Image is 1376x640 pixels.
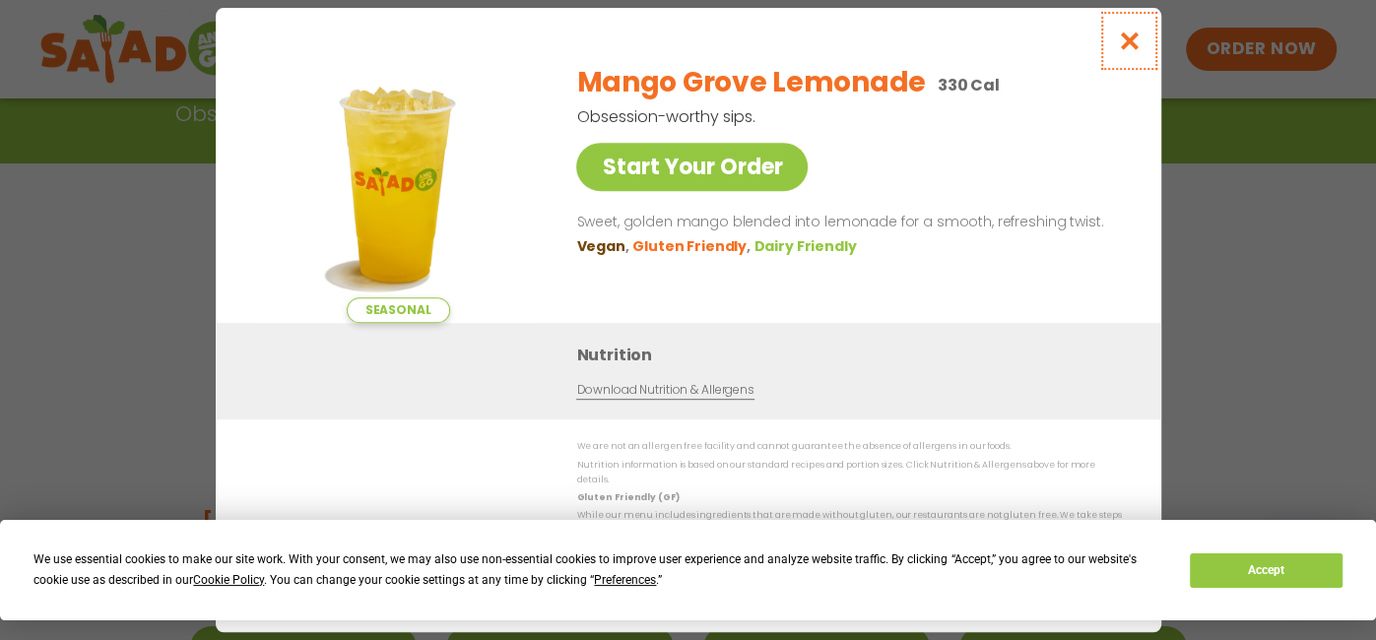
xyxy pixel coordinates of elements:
[632,236,754,257] li: Gluten Friendly
[576,343,1132,367] h3: Nutrition
[576,508,1122,539] p: While our menu includes ingredients that are made without gluten, our restaurants are not gluten ...
[576,491,679,503] strong: Gluten Friendly (GF)
[576,439,1122,454] p: We are not an allergen free facility and cannot guarantee the absence of allergens in our foods.
[754,236,860,257] li: Dairy Friendly
[193,573,264,587] span: Cookie Policy
[33,549,1166,591] div: We use essential cookies to make our site work. With your consent, we may also use non-essential ...
[576,236,632,257] li: Vegan
[1190,553,1342,588] button: Accept
[1096,8,1160,74] button: Close modal
[576,211,1114,234] p: Sweet, golden mango blended into lemonade for a smooth, refreshing twist.
[576,381,754,400] a: Download Nutrition & Allergens
[576,62,925,103] h2: Mango Grove Lemonade
[576,143,808,191] a: Start Your Order
[260,47,536,323] img: Featured product photo for Mango Grove Lemonade
[937,73,999,97] p: 330 Cal
[346,297,449,323] span: Seasonal
[576,458,1122,488] p: Nutrition information is based on our standard recipes and portion sizes. Click Nutrition & Aller...
[594,573,656,587] span: Preferences
[576,104,1019,129] p: Obsession-worthy sips.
